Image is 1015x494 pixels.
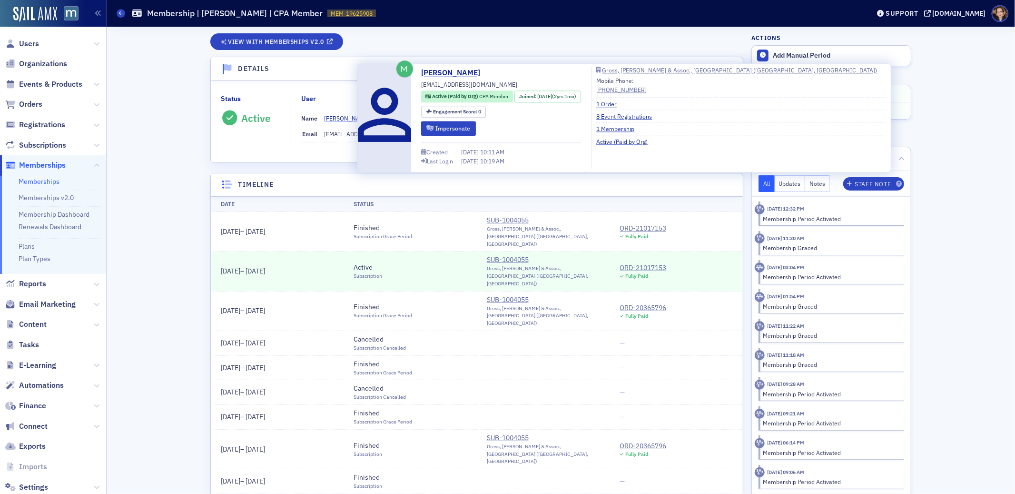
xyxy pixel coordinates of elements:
span: [DATE] [246,306,265,315]
div: Membership Period Activated [763,477,898,486]
span: Users [19,39,39,49]
img: SailAMX [13,7,57,22]
div: Fully Paid [625,273,648,279]
div: Gross, [PERSON_NAME] & Assoc., [GEOGRAPHIC_DATA] ([GEOGRAPHIC_DATA], [GEOGRAPHIC_DATA]) [602,68,877,73]
span: Memberships [19,160,66,171]
time: 7/1/2024 11:22 AM [768,323,805,329]
span: – [221,227,265,236]
div: Membership Period Activated [763,272,898,281]
div: Activity [755,233,765,243]
div: Finished [354,223,412,233]
span: [DATE] [246,227,265,236]
div: Subscription Grace Period [354,233,412,241]
div: Active [241,112,271,124]
div: Subscription Grace Period [354,418,412,426]
a: [PERSON_NAME] [421,67,487,79]
span: – [221,413,265,421]
a: Tasks [5,340,39,350]
div: Activity [755,380,765,390]
span: [DATE] [246,477,265,485]
button: Add Manual Period [752,46,911,66]
div: Activity [755,321,765,331]
a: E-Learning [5,360,56,371]
div: Membership Graced [763,360,898,369]
a: ORD-21017153 [620,223,666,233]
button: All [759,175,775,192]
span: 10:11 AM [480,149,504,156]
span: — [620,388,625,396]
div: Subscription [354,483,382,490]
span: [DATE] [221,339,240,347]
a: [PHONE_NUMBER] [596,85,647,94]
span: Engagement Score : [434,108,479,115]
a: ORD-20365796 [620,303,666,313]
span: Profile [992,5,1008,22]
th: Date [211,196,344,212]
a: Connect [5,421,48,432]
div: Subscription Cancelled [354,393,406,401]
span: — [620,413,625,421]
span: View with Memberships v2.0 [228,39,324,44]
img: SailAMX [64,6,79,21]
span: – [221,388,265,396]
span: Connect [19,421,48,432]
span: — [620,363,625,372]
a: Imports [5,462,47,472]
button: Notes [805,175,830,192]
span: Content [19,319,47,330]
div: Membership Period Activated [763,419,898,427]
a: Plan Types [19,254,50,263]
div: Subscription Cancelled [354,344,406,352]
a: Memberships v2.0 [19,193,74,202]
span: [DATE] [221,388,240,396]
span: [DATE] [246,413,265,421]
span: Automations [19,380,64,391]
time: 7/12/2023 09:21 AM [768,410,805,417]
a: 1 Membership [596,125,641,133]
span: Orders [19,99,42,110]
div: (2yrs 1mo) [537,93,576,101]
div: Subscription Grace Period [354,312,412,320]
time: 7/3/2023 09:06 AM [768,469,805,475]
div: User [301,94,316,104]
a: Active (Paid by Org) CPA Member [425,93,509,101]
span: – [221,306,265,315]
div: Staff Note [855,181,891,187]
div: Fully Paid [625,313,648,319]
span: [DATE] [246,363,265,372]
a: Reports [5,279,46,289]
div: Gross, [PERSON_NAME] & Assoc., [GEOGRAPHIC_DATA] ([GEOGRAPHIC_DATA], [GEOGRAPHIC_DATA]) [487,305,600,327]
h4: Details [238,64,270,74]
span: [DATE] [246,339,265,347]
span: – [221,267,265,275]
span: 10:19 AM [480,157,504,165]
a: ORD-20365796 [620,441,666,451]
div: Gross, [PERSON_NAME] & Assoc., [GEOGRAPHIC_DATA] ([GEOGRAPHIC_DATA], [GEOGRAPHIC_DATA]) [487,443,600,465]
div: Gross, [PERSON_NAME] & Assoc., [GEOGRAPHIC_DATA] ([GEOGRAPHIC_DATA], [GEOGRAPHIC_DATA]) [487,265,600,287]
span: — [620,477,625,485]
time: 7/11/2023 06:14 PM [768,439,805,446]
div: Created [426,150,448,155]
div: Cancelled [354,334,406,344]
a: SUB-1004055 [487,255,600,265]
span: – [221,477,265,485]
div: Support [886,9,918,18]
span: [DATE] [461,149,480,156]
span: Name [301,114,317,122]
div: Fully Paid [625,233,648,240]
span: Reports [19,279,46,289]
span: Active (Paid by Org) [432,93,479,100]
span: [DATE] [246,267,265,275]
div: Status [221,94,241,104]
button: [DOMAIN_NAME] [924,10,989,17]
div: Membership Period Activated [763,390,898,398]
span: Email [302,130,317,138]
button: Updates [775,175,806,192]
div: Mobile Phone: [596,77,647,94]
time: 7/1/2024 01:54 PM [768,293,805,300]
span: [EMAIL_ADDRESS][DOMAIN_NAME] [421,80,517,89]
